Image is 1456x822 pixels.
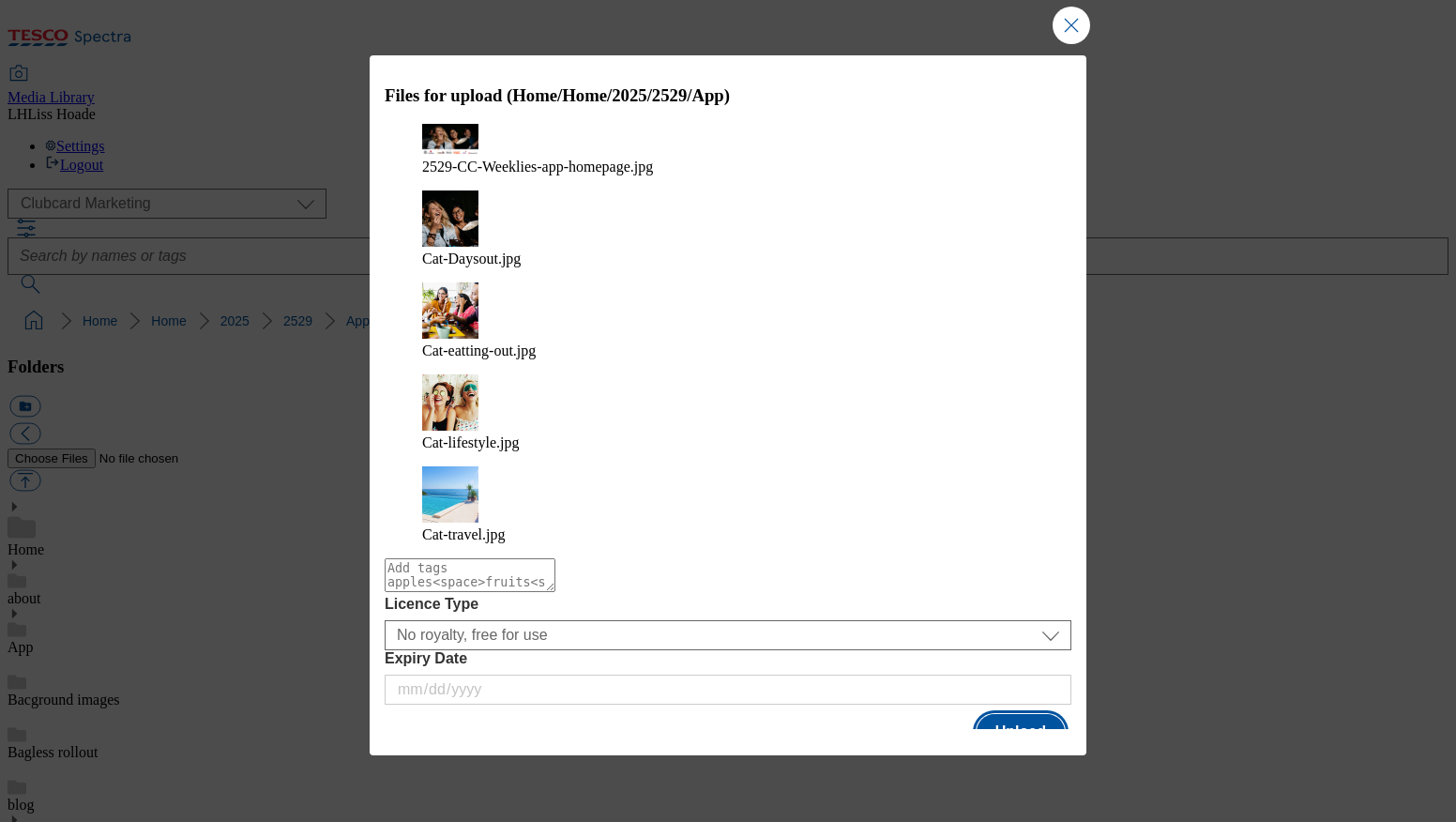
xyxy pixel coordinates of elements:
[370,55,1086,755] div: Modal
[1053,7,1090,44] button: Close Modal
[422,124,478,156] img: preview
[422,159,1034,175] figcaption: 2529-CC-Weeklies-app-homepage.jpg
[422,434,1034,451] figcaption: Cat-lifestyle.jpg
[422,526,1034,543] figcaption: Cat-travel.jpg
[422,190,478,247] img: preview
[977,714,1065,750] button: Upload
[385,85,1071,106] h3: Files for upload (Home/Home/2025/2529/App)
[422,466,478,523] img: preview
[422,342,1034,359] figcaption: Cat-eatting-out.jpg
[385,650,1071,667] label: Expiry Date
[422,251,1034,267] figcaption: Cat-Daysout.jpg
[422,374,478,431] img: preview
[422,282,478,339] img: preview
[385,596,1071,613] label: Licence Type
